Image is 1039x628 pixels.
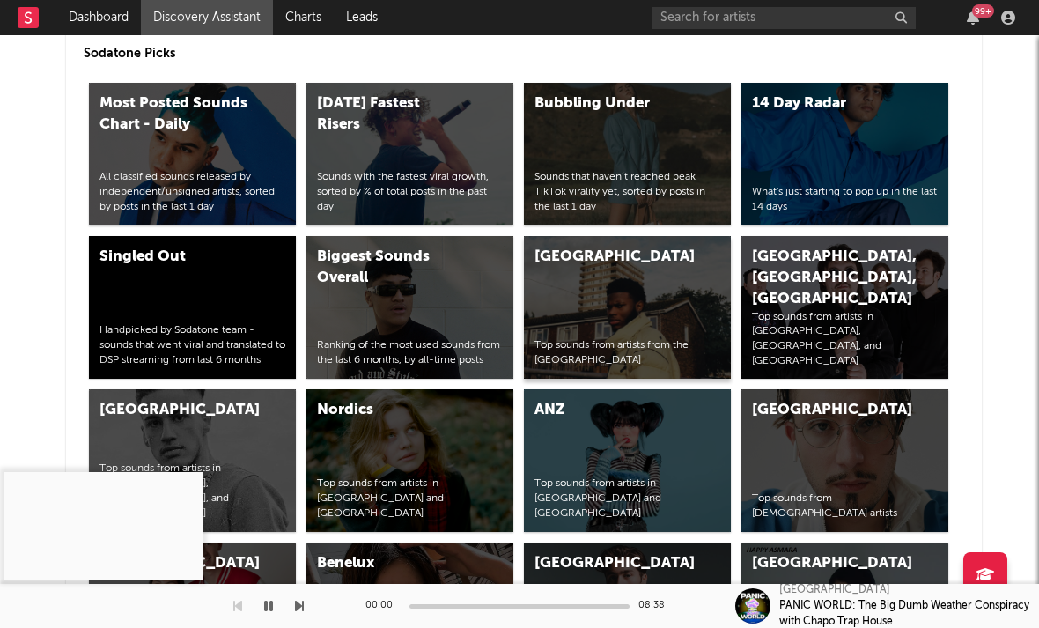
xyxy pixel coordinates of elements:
div: Handpicked by Sodatone team - sounds that went viral and translated to DSP streaming from last 6 ... [99,323,285,367]
div: 99 + [972,4,994,18]
div: [GEOGRAPHIC_DATA] [99,400,248,421]
a: [GEOGRAPHIC_DATA], [GEOGRAPHIC_DATA], [GEOGRAPHIC_DATA]Top sounds from artists in [GEOGRAPHIC_DAT... [741,236,948,379]
div: Biggest Sounds Overall [317,247,466,289]
a: Singled OutHandpicked by Sodatone team - sounds that went viral and translated to DSP streaming f... [89,236,296,379]
div: [GEOGRAPHIC_DATA], [GEOGRAPHIC_DATA], [GEOGRAPHIC_DATA] [752,247,901,310]
div: Benelux [317,553,466,574]
a: [GEOGRAPHIC_DATA]Top sounds from artists from the [GEOGRAPHIC_DATA] [524,236,731,379]
a: [DATE] Fastest RisersSounds with the fastest viral growth, sorted by % of total posts in the past... [306,83,513,225]
div: Top sounds from artists in [GEOGRAPHIC_DATA], [GEOGRAPHIC_DATA], and [GEOGRAPHIC_DATA] [99,462,285,521]
div: Ranking of the most used sounds from the last 6 months, by all-time posts [317,338,503,368]
div: 00:00 [365,595,401,617]
div: Sounds with the fastest viral growth, sorted by % of total posts in the past day [317,170,503,214]
p: Sodatone Picks [84,43,964,64]
div: Top sounds from [DEMOGRAPHIC_DATA] artists [752,491,938,521]
a: [GEOGRAPHIC_DATA]Top sounds from [DEMOGRAPHIC_DATA] artists [741,389,948,532]
div: [GEOGRAPHIC_DATA] [99,553,248,574]
div: 08:38 [638,595,674,617]
div: Sounds that haven’t reached peak TikTok virality yet, sorted by posts in the last 1 day [534,170,720,214]
div: [GEOGRAPHIC_DATA] [779,582,890,598]
a: [GEOGRAPHIC_DATA]Top sounds from artists in [GEOGRAPHIC_DATA], [GEOGRAPHIC_DATA], and [GEOGRAPHIC... [89,389,296,532]
div: ANZ [534,400,683,421]
input: Search for artists [652,7,916,29]
div: [GEOGRAPHIC_DATA] [534,553,683,574]
a: Biggest Sounds OverallRanking of the most used sounds from the last 6 months, by all-time posts [306,236,513,379]
a: Most Posted Sounds Chart - DailyAll classified sounds released by independent/unsigned artists, s... [89,83,296,225]
div: [GEOGRAPHIC_DATA] [752,400,901,421]
div: Most Posted Sounds Chart - Daily [99,93,248,136]
div: Top sounds from artists from the [GEOGRAPHIC_DATA] [534,338,720,368]
div: Top sounds from artists in [GEOGRAPHIC_DATA], [GEOGRAPHIC_DATA], and [GEOGRAPHIC_DATA] [752,310,938,369]
div: [GEOGRAPHIC_DATA] [534,247,683,268]
div: What's just starting to pop up in the last 14 days [752,185,938,215]
div: 14 Day Radar [752,93,901,115]
div: All classified sounds released by independent/unsigned artists, sorted by posts in the last 1 day [99,170,285,214]
a: ANZTop sounds from artists in [GEOGRAPHIC_DATA] and [GEOGRAPHIC_DATA] [524,389,731,532]
div: Top sounds from artists in [GEOGRAPHIC_DATA] and [GEOGRAPHIC_DATA] [317,477,503,521]
div: Nordics [317,400,466,421]
button: 99+ [967,11,979,25]
div: [DATE] Fastest Risers [317,93,466,136]
div: Bubbling Under [534,93,683,115]
a: 14 Day RadarWhat's just starting to pop up in the last 14 days [741,83,948,225]
div: [GEOGRAPHIC_DATA] [752,553,901,574]
a: Bubbling UnderSounds that haven’t reached peak TikTok virality yet, sorted by posts in the last 1... [524,83,731,225]
div: Singled Out [99,247,248,268]
div: Top sounds from artists in [GEOGRAPHIC_DATA] and [GEOGRAPHIC_DATA] [534,477,720,521]
a: NordicsTop sounds from artists in [GEOGRAPHIC_DATA] and [GEOGRAPHIC_DATA] [306,389,513,532]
